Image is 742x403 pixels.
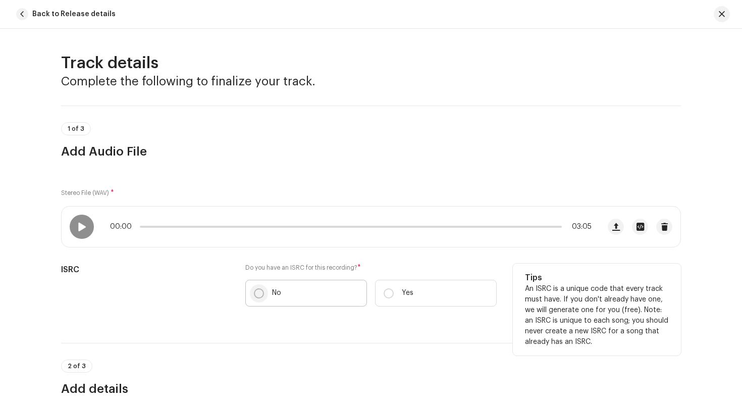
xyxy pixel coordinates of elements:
[61,381,681,397] h3: Add details
[61,53,681,73] h2: Track details
[61,143,681,160] h3: Add Audio File
[245,264,497,272] label: Do you have an ISRC for this recording?
[525,284,669,347] p: An ISRC is a unique code that every track must have. If you don't already have one, we will gener...
[61,264,229,276] h5: ISRC
[525,272,669,284] h5: Tips
[61,73,681,89] h3: Complete the following to finalize your track.
[272,288,281,298] p: No
[402,288,413,298] p: Yes
[566,223,592,231] span: 03:05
